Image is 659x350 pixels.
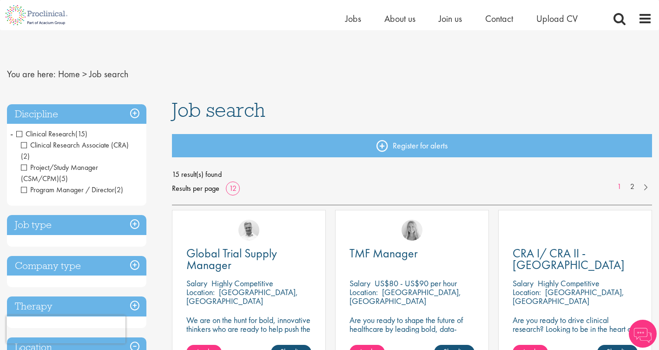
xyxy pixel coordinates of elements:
[402,220,422,241] img: Shannon Briggs
[536,13,578,25] a: Upload CV
[349,287,461,306] p: [GEOGRAPHIC_DATA], [GEOGRAPHIC_DATA]
[10,127,13,141] span: -
[629,320,657,348] img: Chatbot
[172,134,652,157] a: Register for alerts
[186,245,277,273] span: Global Trial Supply Manager
[513,278,534,289] span: Salary
[82,68,87,80] span: >
[21,185,114,195] span: Program Manager / Director
[186,287,215,297] span: Location:
[513,287,541,297] span: Location:
[21,140,129,150] span: Clinical Research Associate (CRA)
[7,316,125,343] iframe: reCAPTCHA
[21,162,98,183] span: Project/Study Manager (CSM/CPM)
[384,13,415,25] a: About us
[21,196,76,206] span: Clinical Scientist
[375,278,457,289] p: US$80 - US$90 per hour
[21,196,85,206] span: Clinical Scientist
[16,129,87,139] span: Clinical Research
[76,196,85,206] span: (1)
[513,248,638,271] a: CRA I/ CRA II - [GEOGRAPHIC_DATA]
[21,140,129,161] span: Clinical Research Associate (CRA)
[7,215,146,235] h3: Job type
[211,278,273,289] p: Highly Competitive
[16,129,75,139] span: Clinical Research
[21,185,123,195] span: Program Manager / Director
[513,287,624,306] p: [GEOGRAPHIC_DATA], [GEOGRAPHIC_DATA]
[349,287,378,297] span: Location:
[7,296,146,316] h3: Therapy
[238,220,259,241] img: Joshua Bye
[186,248,311,271] a: Global Trial Supply Manager
[345,13,361,25] a: Jobs
[172,182,219,195] span: Results per page
[538,278,600,289] p: Highly Competitive
[172,168,652,182] span: 15 result(s) found
[75,129,87,139] span: (15)
[7,68,56,80] span: You are here:
[58,68,80,80] a: breadcrumb link
[349,278,370,289] span: Salary
[7,256,146,276] h3: Company type
[513,245,625,273] span: CRA I/ CRA II - [GEOGRAPHIC_DATA]
[172,97,265,122] span: Job search
[89,68,128,80] span: Job search
[186,278,207,289] span: Salary
[226,183,240,193] a: 12
[59,174,68,183] span: (5)
[21,151,30,161] span: (2)
[349,248,474,259] a: TMF Manager
[114,185,123,195] span: (2)
[7,104,146,124] h3: Discipline
[186,287,298,306] p: [GEOGRAPHIC_DATA], [GEOGRAPHIC_DATA]
[349,245,418,261] span: TMF Manager
[626,182,639,192] a: 2
[485,13,513,25] a: Contact
[439,13,462,25] a: Join us
[613,182,626,192] a: 1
